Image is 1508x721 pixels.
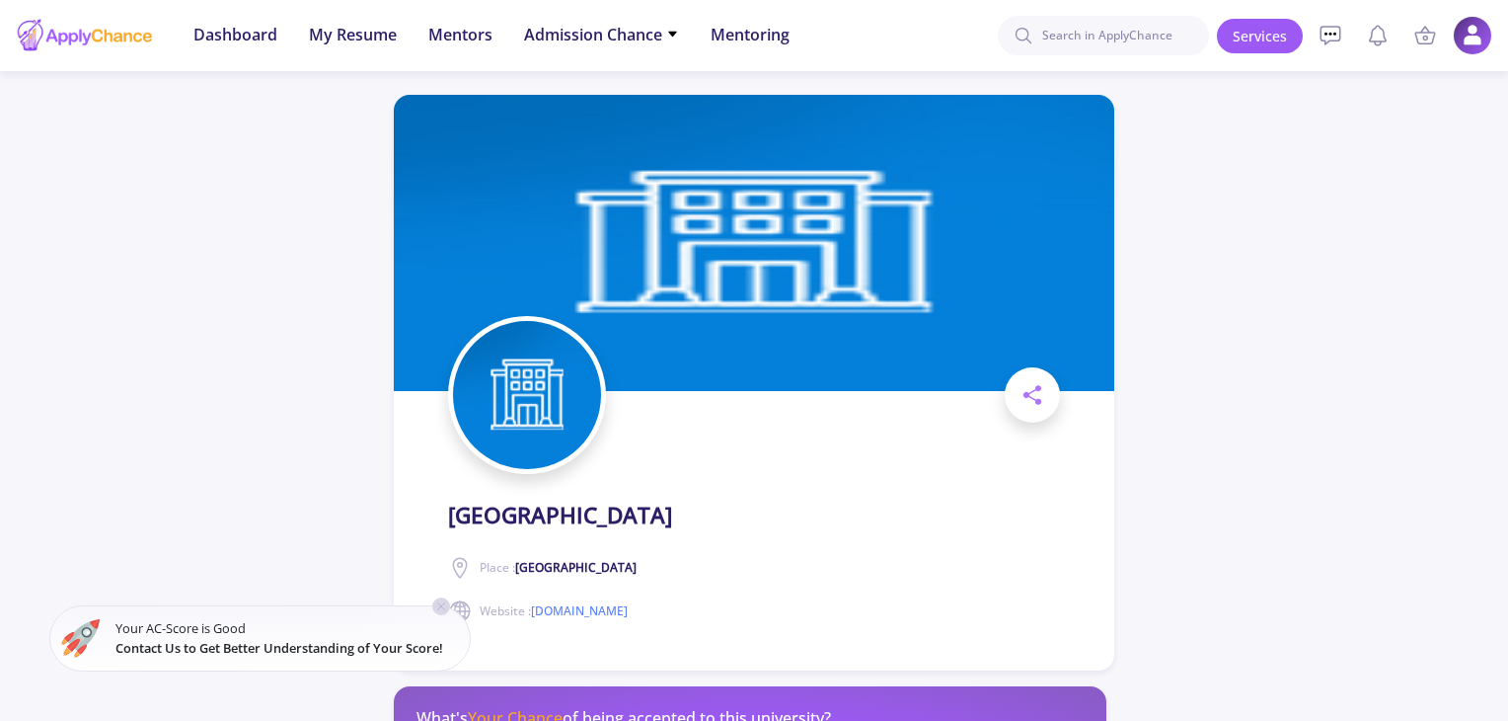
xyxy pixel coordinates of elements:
span: Website : [480,602,628,620]
a: [DOMAIN_NAME] [531,602,628,619]
img: Ontario Tech University cover [394,95,1114,391]
img: Ontario Tech University logo [453,321,601,469]
h1: [GEOGRAPHIC_DATA] [448,502,672,528]
span: Mentors [428,23,492,46]
span: Contact Us to Get Better Understanding of Your Score! [115,639,443,657]
span: My Resume [309,23,397,46]
span: [GEOGRAPHIC_DATA] [515,559,637,576]
span: Dashboard [193,23,277,46]
span: Mentoring [711,23,790,46]
small: Your AC-Score is Good [115,619,459,657]
span: Admission Chance [524,23,679,46]
span: Place : [480,559,637,577]
a: Services [1217,19,1303,53]
input: Search in ApplyChance [998,16,1209,55]
img: ac-market [61,619,100,658]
